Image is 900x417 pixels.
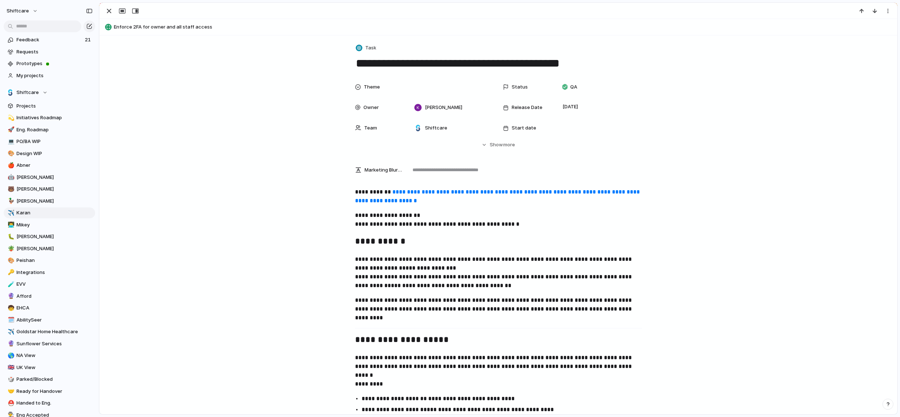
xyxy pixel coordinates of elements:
[16,340,93,347] span: Sunflower Services
[8,316,13,324] div: 🗓️
[4,124,95,135] a: 🚀Eng. Roadmap
[16,209,93,217] span: Karan
[4,219,95,230] a: 👨‍💻Mikey
[16,198,93,205] span: [PERSON_NAME]
[4,70,95,81] a: My projects
[16,174,93,181] span: [PERSON_NAME]
[16,269,93,276] span: Integrations
[4,243,95,254] a: 🪴[PERSON_NAME]
[8,256,13,265] div: 🎨
[4,160,95,171] a: 🍎Abner
[16,221,93,229] span: Mikey
[16,138,93,145] span: PO/BA WIP
[3,5,42,17] button: shiftcare
[7,138,14,145] button: 💻
[4,87,95,98] button: Shiftcare
[7,352,14,359] button: 🌎
[8,387,13,395] div: 🤝
[8,352,13,360] div: 🌎
[16,114,93,121] span: Initiatives Roadmap
[4,196,95,207] a: 🦆[PERSON_NAME]
[16,304,93,312] span: EHCA
[8,339,13,348] div: 🔮
[8,114,13,122] div: 💫
[7,221,14,229] button: 👨‍💻
[7,364,14,371] button: 🇬🇧
[425,124,447,132] span: Shiftcare
[16,352,93,359] span: NA View
[512,124,536,132] span: Start date
[4,386,95,397] a: 🤝Ready for Handover
[16,126,93,134] span: Eng. Roadmap
[354,43,378,53] button: Task
[16,48,93,56] span: Requests
[7,316,14,324] button: 🗓️
[16,233,93,240] span: [PERSON_NAME]
[4,291,95,302] a: 🔮Afford
[4,136,95,147] a: 💻PO/BA WIP
[4,34,95,45] a: Feedback21
[16,388,93,395] span: Ready for Handover
[16,376,93,383] span: Parked/Blocked
[512,104,542,111] span: Release Date
[4,315,95,326] div: 🗓️AbilitySeer
[7,7,29,15] span: shiftcare
[4,148,95,159] a: 🎨Design WIP
[8,244,13,253] div: 🪴
[355,138,642,151] button: Showmore
[7,269,14,276] button: 🔑
[16,364,93,371] span: UK View
[7,185,14,193] button: 🐻
[7,245,14,252] button: 🪴
[7,126,14,134] button: 🚀
[4,172,95,183] div: 🤖[PERSON_NAME]
[570,83,577,91] span: QA
[8,209,13,217] div: ✈️
[16,102,93,110] span: Projects
[8,292,13,300] div: 🔮
[7,174,14,181] button: 🤖
[7,388,14,395] button: 🤝
[4,231,95,242] a: 🐛[PERSON_NAME]
[16,89,39,96] span: Shiftcare
[8,197,13,205] div: 🦆
[16,36,83,44] span: Feedback
[512,83,528,91] span: Status
[8,363,13,372] div: 🇬🇧
[16,399,93,407] span: Handed to Eng.
[503,141,515,149] span: more
[7,281,14,288] button: 🧪
[4,267,95,278] a: 🔑Integrations
[7,304,14,312] button: 🧒
[8,161,13,170] div: 🍎
[364,124,377,132] span: Team
[7,209,14,217] button: ✈️
[364,83,380,91] span: Theme
[4,101,95,112] a: Projects
[365,166,402,174] span: Marketing Blurb (15-20 Words)
[16,257,93,264] span: Peishan
[4,350,95,361] a: 🌎NA View
[4,255,95,266] a: 🎨Peishan
[4,374,95,385] div: 🎲Parked/Blocked
[4,279,95,290] div: 🧪EVV
[7,340,14,347] button: 🔮
[4,362,95,373] a: 🇬🇧UK View
[490,141,503,149] span: Show
[8,185,13,194] div: 🐻
[7,399,14,407] button: ⛑️
[4,326,95,337] a: ✈️Goldstar Home Healthcare
[4,303,95,313] a: 🧒EHCA
[561,102,580,111] span: [DATE]
[7,376,14,383] button: 🎲
[4,58,95,69] a: Prototypes
[16,150,93,157] span: Design WIP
